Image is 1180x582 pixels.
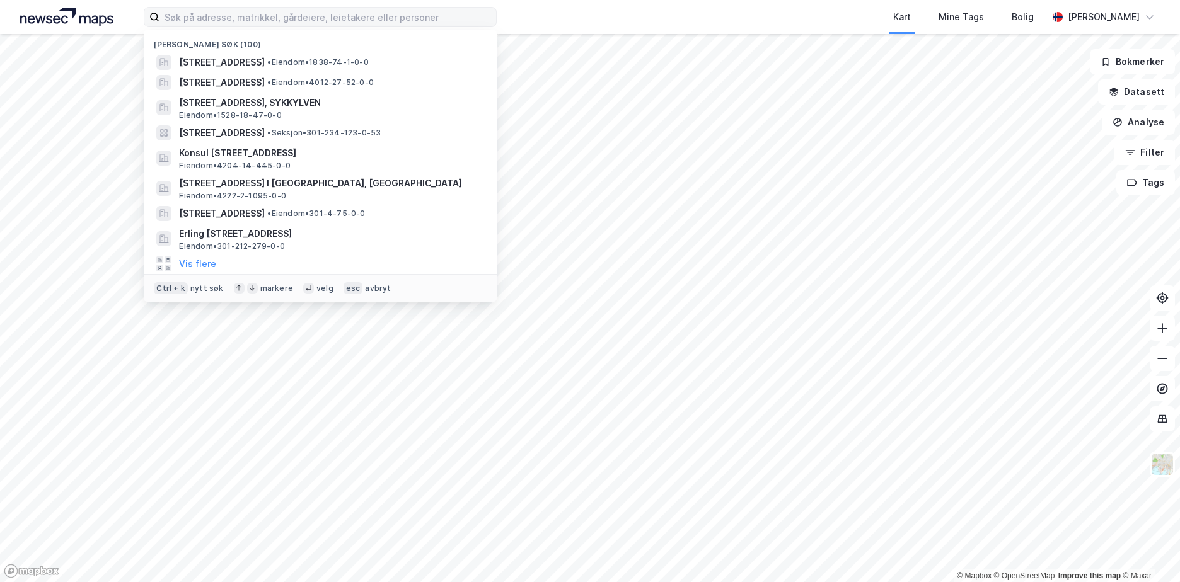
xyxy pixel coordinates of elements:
[316,283,333,294] div: velg
[267,57,368,67] span: Eiendom • 1838-74-1-0-0
[179,95,482,110] span: [STREET_ADDRESS], SYKKYLVEN
[994,571,1055,580] a: OpenStreetMap
[1068,9,1140,25] div: [PERSON_NAME]
[267,77,271,87] span: •
[1090,49,1175,74] button: Bokmerker
[1150,452,1174,476] img: Z
[267,128,271,137] span: •
[260,283,293,294] div: markere
[267,208,271,218] span: •
[1098,79,1175,105] button: Datasett
[1012,9,1034,25] div: Bolig
[179,145,482,161] span: Konsul [STREET_ADDRESS]
[267,57,271,67] span: •
[1058,571,1121,580] a: Improve this map
[267,77,374,88] span: Eiendom • 4012-27-52-0-0
[344,282,363,295] div: esc
[1116,170,1175,195] button: Tags
[179,75,265,90] span: [STREET_ADDRESS]
[365,283,391,294] div: avbryt
[179,110,281,120] span: Eiendom • 1528-18-47-0-0
[20,8,113,26] img: logo.a4113a55bc3d86da70a041830d287a7e.svg
[1114,140,1175,165] button: Filter
[179,55,265,70] span: [STREET_ADDRESS]
[267,128,381,138] span: Seksjon • 301-234-123-0-53
[179,241,285,251] span: Eiendom • 301-212-279-0-0
[1117,522,1180,582] iframe: Chat Widget
[154,282,188,295] div: Ctrl + k
[179,125,265,140] span: [STREET_ADDRESS]
[144,30,497,52] div: [PERSON_NAME] søk (100)
[1102,110,1175,135] button: Analyse
[4,564,59,578] a: Mapbox homepage
[267,208,365,219] span: Eiendom • 301-4-75-0-0
[179,191,286,201] span: Eiendom • 4222-2-1095-0-0
[179,176,482,191] span: [STREET_ADDRESS] I [GEOGRAPHIC_DATA], [GEOGRAPHIC_DATA]
[179,256,216,271] button: Vis flere
[179,226,482,241] span: Erling [STREET_ADDRESS]
[179,206,265,221] span: [STREET_ADDRESS]
[159,8,496,26] input: Søk på adresse, matrikkel, gårdeiere, leietakere eller personer
[893,9,911,25] div: Kart
[179,161,291,171] span: Eiendom • 4204-14-445-0-0
[939,9,984,25] div: Mine Tags
[957,571,992,580] a: Mapbox
[190,283,224,294] div: nytt søk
